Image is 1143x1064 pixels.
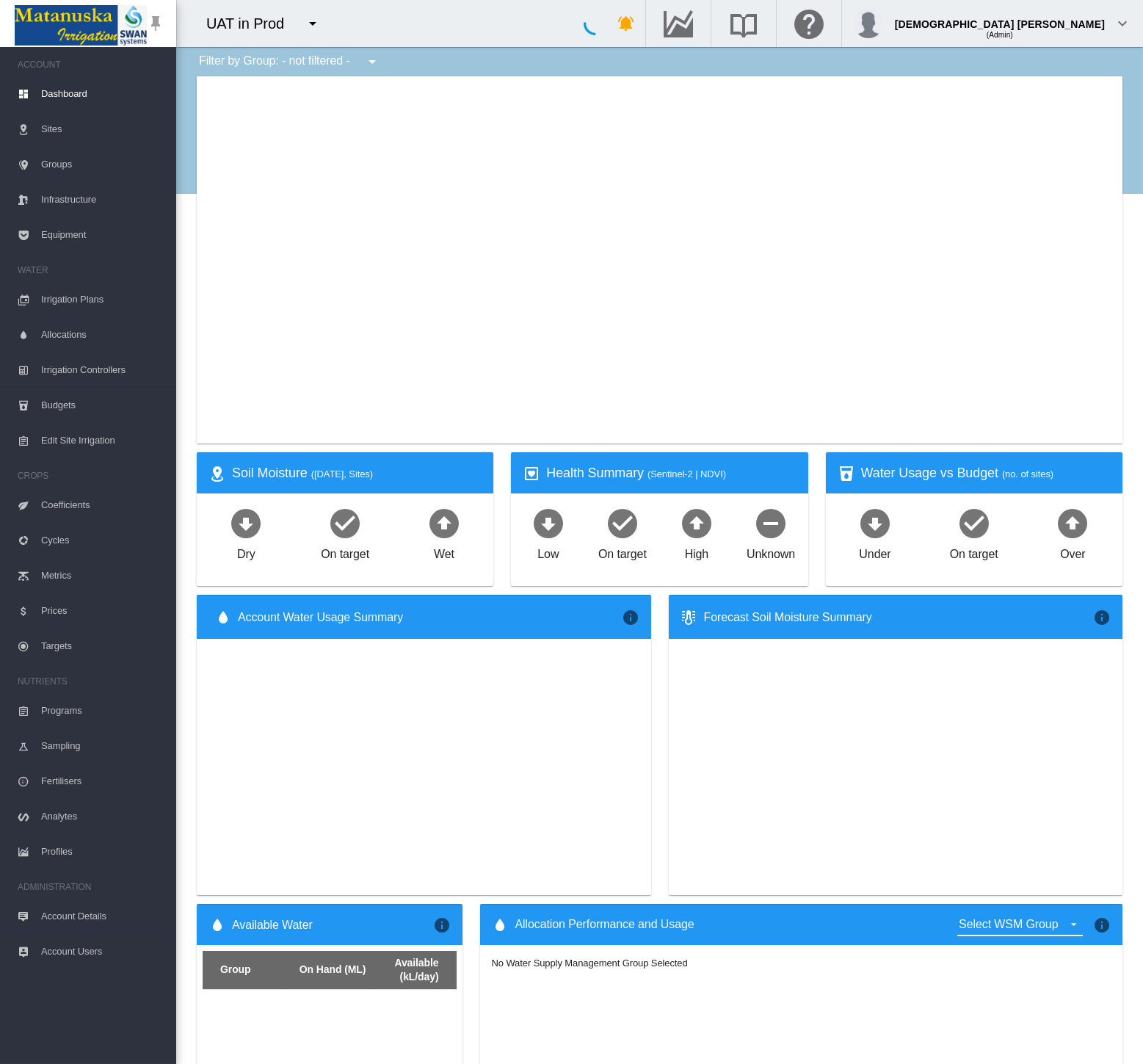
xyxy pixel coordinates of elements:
[311,468,373,479] span: ([DATE], Sites)
[857,505,893,540] md-icon: icon-arrow-down-bold-circle
[957,505,992,540] md-icon: icon-checkbox-marked-circle
[1093,609,1111,626] md-icon: icon-information
[41,834,164,869] span: Profiles
[950,540,998,562] div: On target
[41,934,164,969] span: Account Users
[208,465,226,482] md-icon: icon-map-marker-radius
[537,540,559,562] div: Low
[679,505,714,540] md-icon: icon-arrow-up-bold-circle
[605,505,640,540] md-icon: icon-checkbox-marked-circle
[704,609,1094,626] div: Forecast Soil Moisture Summary
[237,540,255,562] div: Dry
[287,951,371,989] th: On Hand (ML)
[957,913,1083,936] md-select: {{'ALLOCATION.SELECT_GROUP' | i18next}}
[15,5,147,46] img: Matanuska_LOGO.png
[41,899,164,934] span: Account Details
[681,609,698,626] md-icon: icon-thermometer-lines
[1093,916,1111,934] md-icon: icon-information
[232,464,482,482] div: Soil Moisture
[238,609,622,626] span: Account Water Usage Summary
[531,505,566,540] md-icon: icon-arrow-down-bold-circle
[987,31,1013,39] span: (Admin)
[598,540,647,562] div: On target
[492,957,688,970] div: No Water Supply Management Group Selected
[726,15,761,32] md-icon: Search the knowledge base
[1114,15,1131,32] md-icon: icon-chevron-down
[327,505,363,540] md-icon: icon-checkbox-marked-circle
[41,76,164,112] span: Dashboard
[203,951,287,989] th: Group
[41,629,164,664] span: Targets
[41,147,164,182] span: Groups
[41,558,164,593] span: Metrics
[492,916,509,934] md-icon: icon-water
[515,916,694,934] span: Allocation Performance and Usage
[321,540,369,562] div: On target
[206,13,297,34] div: UAT in Prod
[298,9,327,38] button: icon-menu-down
[41,282,164,317] span: Irrigation Plans
[18,875,164,899] span: ADMINISTRATION
[18,53,164,76] span: ACCOUNT
[41,423,164,458] span: Edit Site Irrigation
[791,15,827,32] md-icon: Click here for help
[1060,540,1085,562] div: Over
[895,11,1105,26] div: [DEMOGRAPHIC_DATA] [PERSON_NAME]
[41,764,164,799] span: Fertilisers
[304,15,322,32] md-icon: icon-menu-down
[685,540,709,562] div: High
[147,15,164,32] md-icon: icon-pin
[546,464,796,482] div: Health Summary
[859,540,890,562] div: Under
[854,9,883,38] img: profile.jpg
[753,505,788,540] md-icon: icon-minus-circle
[41,217,164,253] span: Equipment
[661,15,696,32] md-icon: Go to the Data Hub
[647,468,726,479] span: (Sentinel-2 | NDVI)
[41,352,164,388] span: Irrigation Controllers
[523,465,540,482] md-icon: icon-heart-box-outline
[188,47,391,76] div: Filter by Group: - not filtered -
[232,917,313,933] span: Available Water
[41,728,164,764] span: Sampling
[433,916,451,934] md-icon: icon-information
[1055,505,1090,540] md-icon: icon-arrow-up-bold-circle
[371,951,456,989] th: Available (kL/day)
[41,693,164,728] span: Programs
[838,465,855,482] md-icon: icon-cup-water
[228,505,264,540] md-icon: icon-arrow-down-bold-circle
[208,916,226,934] md-icon: icon-water
[358,47,387,76] button: icon-menu-down
[363,53,381,70] md-icon: icon-menu-down
[41,112,164,147] span: Sites
[612,9,641,38] button: icon-bell-ring
[18,258,164,282] span: WATER
[41,182,164,217] span: Infrastructure
[214,609,232,626] md-icon: icon-water
[41,317,164,352] span: Allocations
[622,609,639,626] md-icon: icon-information
[41,593,164,629] span: Prices
[18,464,164,488] span: CROPS
[427,505,462,540] md-icon: icon-arrow-up-bold-circle
[41,388,164,423] span: Budgets
[41,523,164,558] span: Cycles
[747,540,795,562] div: Unknown
[434,540,454,562] div: Wet
[41,488,164,523] span: Coefficients
[1002,468,1053,479] span: (no. of sites)
[617,15,635,32] md-icon: icon-bell-ring
[18,670,164,693] span: NUTRIENTS
[41,799,164,834] span: Analytes
[861,464,1111,482] div: Water Usage vs Budget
